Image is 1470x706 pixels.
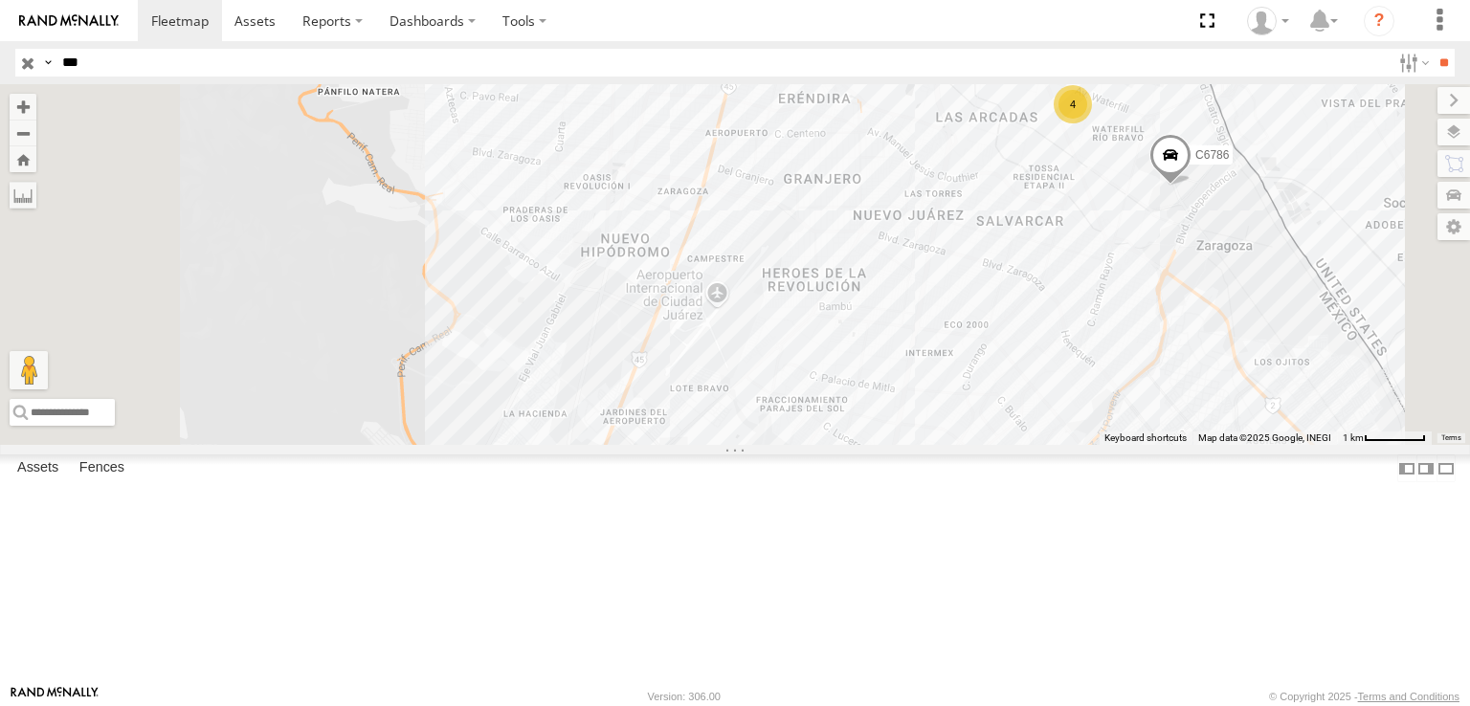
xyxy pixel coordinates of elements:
a: Terms and Conditions [1358,691,1459,702]
button: Map Scale: 1 km per 61 pixels [1337,431,1432,445]
span: 1 km [1343,432,1364,443]
button: Zoom out [10,120,36,146]
a: Terms (opens in new tab) [1441,433,1461,441]
label: Measure [10,182,36,209]
label: Map Settings [1437,213,1470,240]
label: Fences [70,455,134,482]
div: foxconn f [1240,7,1296,35]
i: ? [1364,6,1394,36]
label: Dock Summary Table to the Left [1397,454,1416,482]
label: Search Query [40,49,56,77]
span: Map data ©2025 Google, INEGI [1198,432,1331,443]
button: Drag Pegman onto the map to open Street View [10,351,48,389]
div: Version: 306.00 [648,691,721,702]
button: Zoom in [10,94,36,120]
label: Assets [8,455,68,482]
button: Zoom Home [10,146,36,172]
label: Hide Summary Table [1437,454,1456,482]
img: rand-logo.svg [19,14,119,28]
a: Visit our Website [11,687,99,706]
label: Dock Summary Table to the Right [1416,454,1436,482]
span: C6786 [1195,147,1229,161]
label: Search Filter Options [1392,49,1433,77]
button: Keyboard shortcuts [1104,431,1187,445]
div: © Copyright 2025 - [1269,691,1459,702]
div: 4 [1054,85,1092,123]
